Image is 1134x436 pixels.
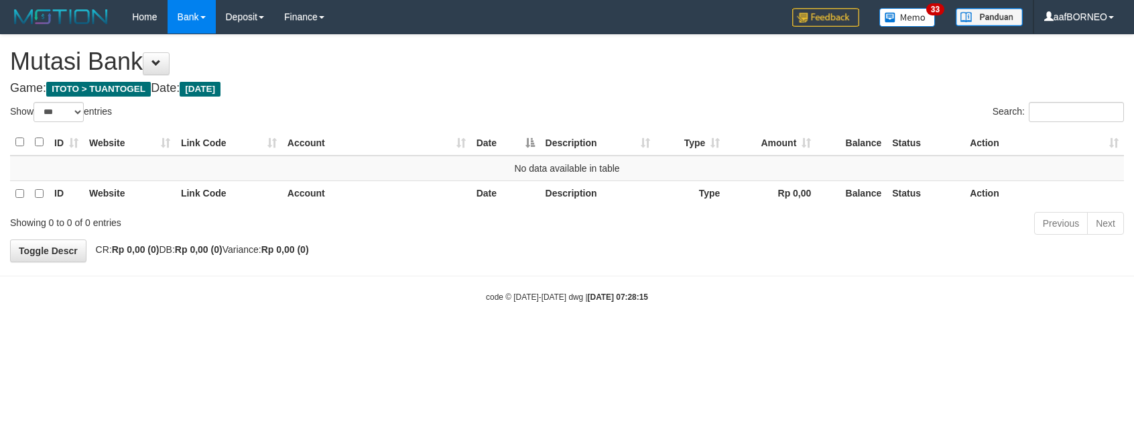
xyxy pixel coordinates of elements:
[176,129,282,156] th: Link Code: activate to sort column ascending
[655,129,725,156] th: Type: activate to sort column ascending
[10,239,86,262] a: Toggle Descr
[655,180,725,207] th: Type
[10,211,462,229] div: Showing 0 to 0 of 0 entries
[1029,102,1124,122] input: Search:
[46,82,151,97] span: ITOTO > TUANTOGEL
[879,8,936,27] img: Button%20Memo.svg
[49,180,84,207] th: ID
[282,129,471,156] th: Account: activate to sort column ascending
[486,292,648,302] small: code © [DATE]-[DATE] dwg |
[792,8,859,27] img: Feedback.jpg
[84,180,176,207] th: Website
[725,129,816,156] th: Amount: activate to sort column ascending
[540,180,656,207] th: Description
[10,82,1124,95] h4: Game: Date:
[993,102,1124,122] label: Search:
[10,102,112,122] label: Show entries
[176,180,282,207] th: Link Code
[10,48,1124,75] h1: Mutasi Bank
[956,8,1023,26] img: panduan.png
[1034,212,1088,235] a: Previous
[34,102,84,122] select: Showentries
[887,180,964,207] th: Status
[112,244,160,255] strong: Rp 0,00 (0)
[175,244,223,255] strong: Rp 0,00 (0)
[588,292,648,302] strong: [DATE] 07:28:15
[471,129,540,156] th: Date: activate to sort column descending
[1087,212,1124,235] a: Next
[49,129,84,156] th: ID: activate to sort column ascending
[725,180,816,207] th: Rp 0,00
[540,129,656,156] th: Description: activate to sort column ascending
[10,156,1124,181] td: No data available in table
[180,82,220,97] span: [DATE]
[816,180,887,207] th: Balance
[84,129,176,156] th: Website: activate to sort column ascending
[10,7,112,27] img: MOTION_logo.png
[964,180,1124,207] th: Action
[261,244,309,255] strong: Rp 0,00 (0)
[887,129,964,156] th: Status
[816,129,887,156] th: Balance
[89,244,309,255] span: CR: DB: Variance:
[282,180,471,207] th: Account
[964,129,1124,156] th: Action: activate to sort column ascending
[926,3,944,15] span: 33
[471,180,540,207] th: Date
